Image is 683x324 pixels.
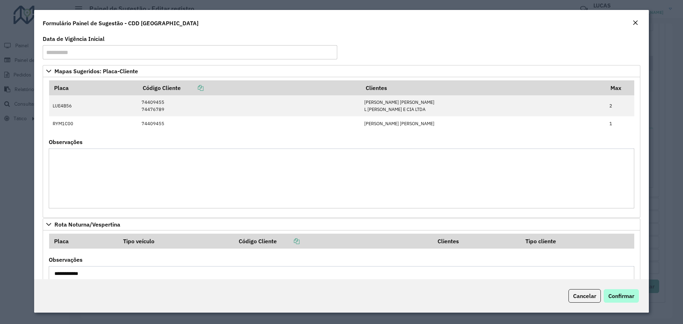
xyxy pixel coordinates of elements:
th: Código Cliente [138,80,361,95]
button: Confirmar [604,289,639,303]
td: [PERSON_NAME] [PERSON_NAME] [361,116,606,131]
h4: Formulário Painel de Sugestão - CDD [GEOGRAPHIC_DATA] [43,19,198,27]
th: Tipo veículo [118,234,234,249]
td: 74409455 74476789 [138,95,361,116]
label: Observações [49,255,83,264]
td: 2 [606,95,634,116]
button: Close [630,18,640,28]
label: Data de Vigência Inicial [43,34,105,43]
td: 74409455 [138,116,361,131]
span: Cancelar [573,292,596,299]
span: Rota Noturna/Vespertina [54,222,120,227]
span: Mapas Sugeridos: Placa-Cliente [54,68,138,74]
em: Fechar [632,20,638,26]
th: Clientes [361,80,606,95]
button: Cancelar [568,289,601,303]
th: Placa [49,234,118,249]
a: Rota Noturna/Vespertina [43,218,640,230]
th: Clientes [433,234,520,249]
div: Mapas Sugeridos: Placa-Cliente [43,77,640,218]
td: 1 [606,116,634,131]
th: Max [606,80,634,95]
td: RYM1C00 [49,116,138,131]
label: Observações [49,138,83,146]
a: Copiar [181,84,203,91]
th: Código Cliente [234,234,433,249]
th: Placa [49,80,138,95]
a: Mapas Sugeridos: Placa-Cliente [43,65,640,77]
th: Tipo cliente [520,234,634,249]
span: Confirmar [608,292,634,299]
a: Copiar [277,238,300,245]
td: LUE4B56 [49,95,138,116]
td: [PERSON_NAME] [PERSON_NAME] L [PERSON_NAME] E CIA LTDA [361,95,606,116]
